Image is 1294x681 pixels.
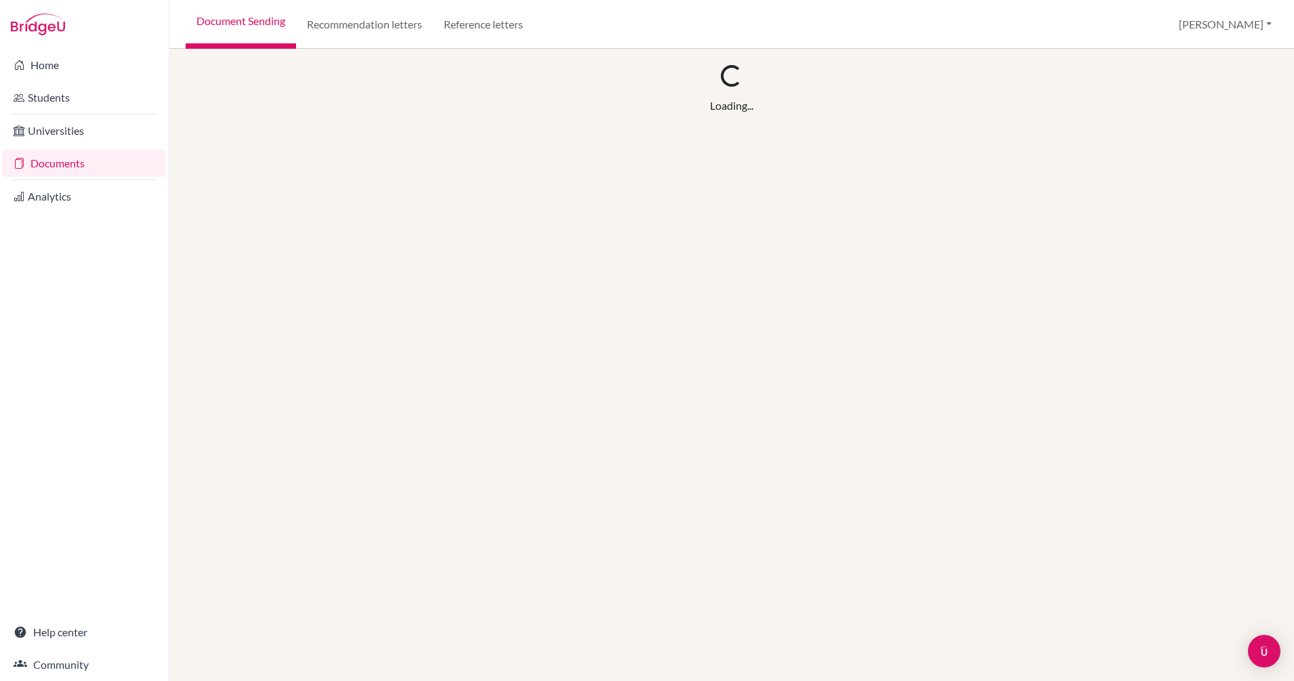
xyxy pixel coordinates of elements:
[1248,635,1280,667] div: Open Intercom Messenger
[3,651,166,678] a: Community
[3,619,166,646] a: Help center
[1173,12,1278,37] button: [PERSON_NAME]
[3,51,166,79] a: Home
[3,84,166,111] a: Students
[710,98,753,114] div: Loading...
[11,14,65,35] img: Bridge-U
[3,117,166,144] a: Universities
[3,150,166,177] a: Documents
[3,183,166,210] a: Analytics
